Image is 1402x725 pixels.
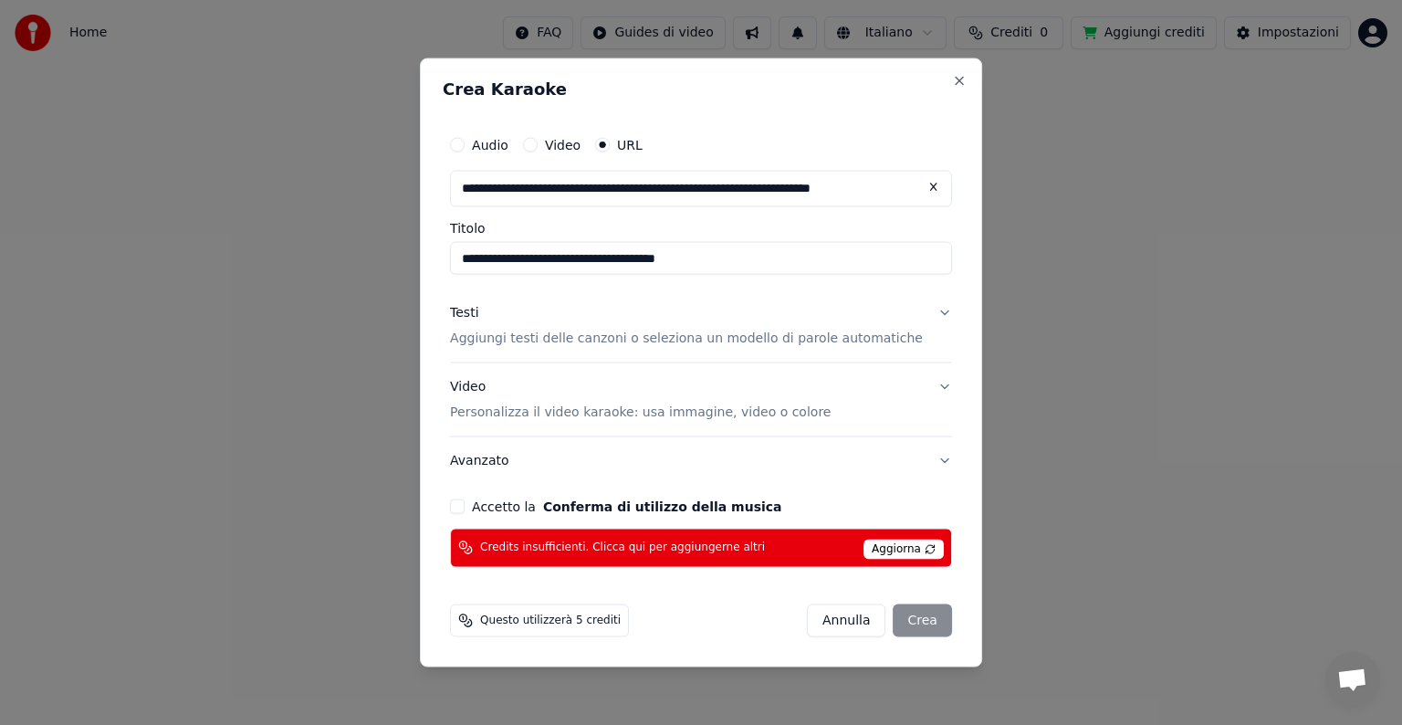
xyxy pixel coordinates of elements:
[450,289,952,362] button: TestiAggiungi testi delle canzoni o seleziona un modello di parole automatiche
[480,541,765,555] span: Credits insufficienti. Clicca qui per aggiungerne altri
[443,81,959,98] h2: Crea Karaoke
[450,304,478,322] div: Testi
[450,330,923,348] p: Aggiungi testi delle canzoni o seleziona un modello di parole automatiche
[472,499,781,512] label: Accetto la
[450,378,831,422] div: Video
[450,222,952,235] label: Titolo
[480,613,621,627] span: Questo utilizzerà 5 crediti
[617,139,643,152] label: URL
[863,539,944,559] span: Aggiorna
[450,363,952,436] button: VideoPersonalizza il video karaoke: usa immagine, video o colore
[472,139,508,152] label: Audio
[450,436,952,484] button: Avanzato
[545,139,581,152] label: Video
[807,604,886,636] button: Annulla
[543,499,782,512] button: Accetto la
[450,404,831,422] p: Personalizza il video karaoke: usa immagine, video o colore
